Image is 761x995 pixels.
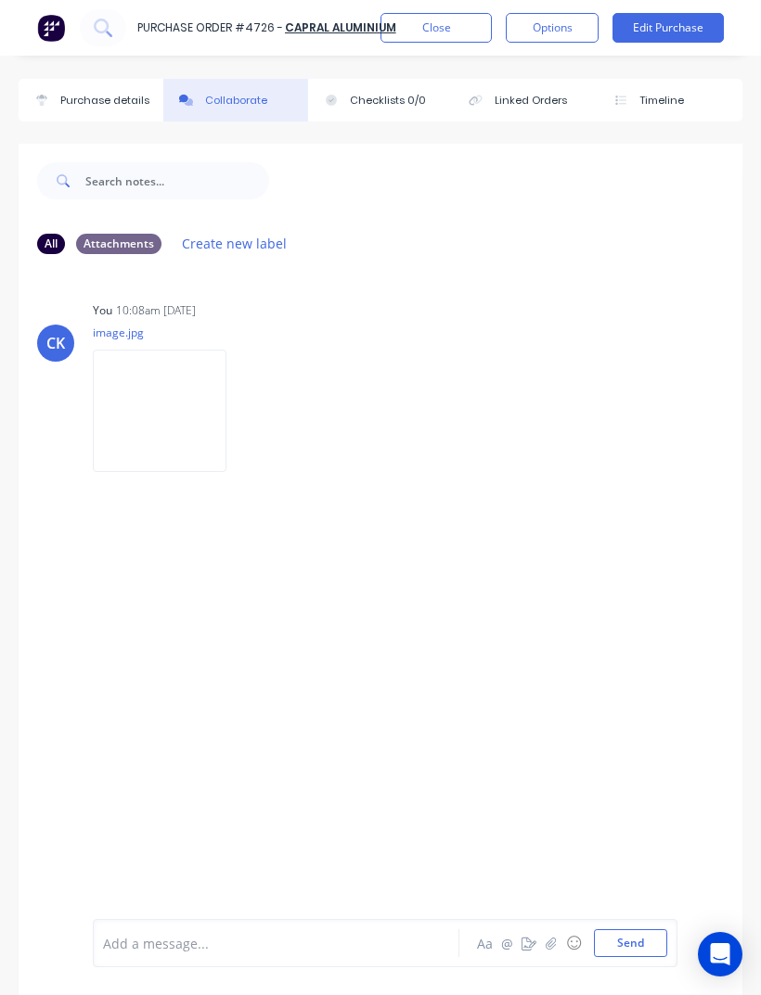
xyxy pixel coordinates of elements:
[37,234,65,254] div: All
[76,234,161,254] div: Attachments
[173,231,297,256] button: Create new label
[698,932,742,976] div: Open Intercom Messenger
[380,13,492,43] button: Close
[350,93,426,108] div: Checklists 0/0
[19,79,163,121] button: Purchase details
[594,929,667,957] button: Send
[562,932,585,954] button: ☺
[613,13,724,43] button: Edit Purchase
[205,93,267,108] div: Collaborate
[46,332,65,354] div: CK
[639,93,684,108] div: Timeline
[93,302,112,319] div: You
[473,932,496,954] button: Aa
[60,93,149,108] div: Purchase details
[598,79,742,121] button: Timeline
[163,79,308,121] button: Collaborate
[137,19,283,36] div: Purchase Order #4726 -
[453,79,598,121] button: Linked Orders
[506,13,599,43] button: Options
[495,93,567,108] div: Linked Orders
[37,14,65,42] img: Factory
[285,19,396,35] a: Capral Aluminium
[308,79,453,121] button: Checklists 0/0
[93,325,245,340] p: image.jpg
[116,302,196,319] div: 10:08am [DATE]
[85,162,269,199] input: Search notes...
[496,932,518,954] button: @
